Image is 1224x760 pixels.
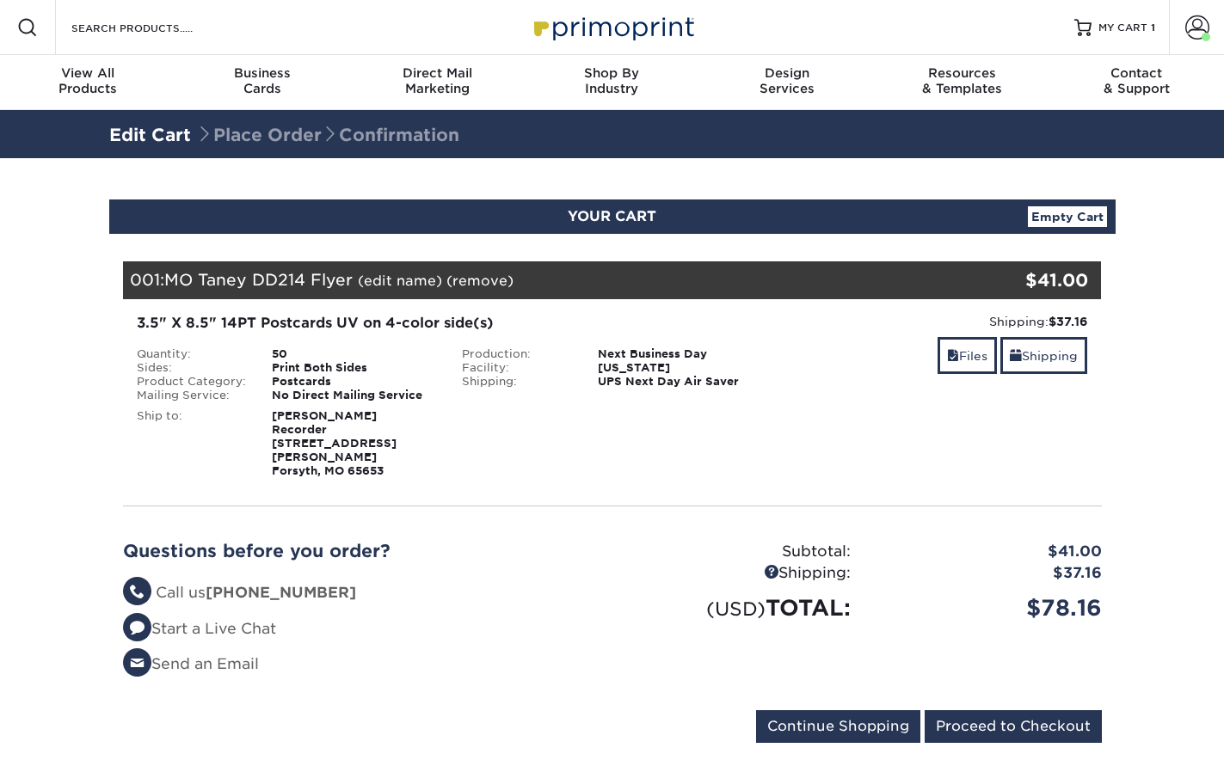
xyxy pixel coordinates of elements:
div: Shipping: [788,313,1088,330]
a: Send an Email [123,655,259,672]
div: Cards [175,65,349,96]
strong: $37.16 [1049,315,1087,328]
a: Contact& Support [1049,55,1224,110]
a: Empty Cart [1028,206,1107,227]
a: (remove) [446,273,514,289]
div: Industry [525,65,699,96]
a: Resources& Templates [874,55,1049,110]
input: Continue Shopping [756,710,920,743]
img: Primoprint [526,9,698,46]
a: DesignServices [699,55,874,110]
a: Start a Live Chat [123,620,276,637]
div: Sides: [124,361,260,375]
div: Production: [449,347,585,361]
strong: [PERSON_NAME] Recorder [STREET_ADDRESS][PERSON_NAME] Forsyth, MO 65653 [272,409,397,477]
div: $41.00 [864,541,1115,563]
span: Shop By [525,65,699,81]
div: Product Category: [124,375,260,389]
input: Proceed to Checkout [925,710,1102,743]
span: files [947,349,959,363]
div: Marketing [350,65,525,96]
div: 001: [123,261,938,299]
span: shipping [1010,349,1022,363]
div: $37.16 [864,562,1115,585]
div: Mailing Service: [124,389,260,402]
div: & Support [1049,65,1224,96]
span: MO Taney DD214 Flyer [164,270,353,289]
div: [US_STATE] [585,361,775,375]
a: Shipping [1000,337,1087,374]
div: UPS Next Day Air Saver [585,375,775,389]
input: SEARCH PRODUCTS..... [70,17,237,38]
strong: [PHONE_NUMBER] [206,584,356,601]
div: Next Business Day [585,347,775,361]
span: Contact [1049,65,1224,81]
a: Files [938,337,997,374]
a: Shop ByIndustry [525,55,699,110]
span: Place Order Confirmation [196,125,459,145]
span: Direct Mail [350,65,525,81]
div: Shipping: [449,375,585,389]
li: Call us [123,582,600,604]
div: Facility: [449,361,585,375]
div: 3.5" X 8.5" 14PT Postcards UV on 4-color side(s) [137,313,762,334]
div: Postcards [259,375,449,389]
div: $78.16 [864,591,1115,624]
div: Ship to: [124,409,260,478]
div: 50 [259,347,449,361]
span: Business [175,65,349,81]
div: $41.00 [938,267,1089,293]
span: YOUR CART [568,208,656,224]
h2: Questions before you order? [123,541,600,561]
div: TOTAL: [612,591,864,624]
span: Resources [874,65,1049,81]
a: Direct MailMarketing [350,55,525,110]
div: Subtotal: [612,541,864,563]
div: Services [699,65,874,96]
div: Shipping: [612,562,864,585]
a: BusinessCards [175,55,349,110]
span: Design [699,65,874,81]
a: Edit Cart [109,125,191,145]
div: & Templates [874,65,1049,96]
span: MY CART [1098,21,1147,35]
small: (USD) [706,598,766,620]
a: (edit name) [358,273,442,289]
div: No Direct Mailing Service [259,389,449,402]
div: Print Both Sides [259,361,449,375]
span: 1 [1151,21,1155,34]
div: Quantity: [124,347,260,361]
